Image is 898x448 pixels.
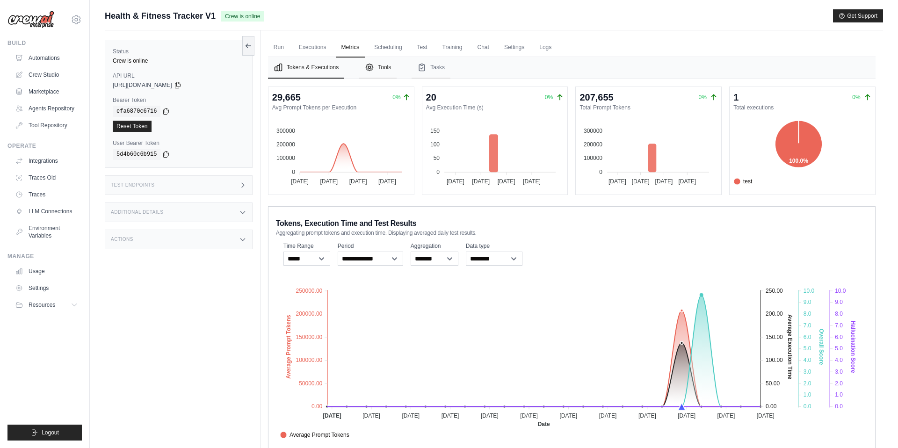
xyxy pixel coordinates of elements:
a: Environment Variables [11,221,82,243]
button: Tools [359,57,397,79]
tspan: 200.00 [766,311,783,317]
button: Tokens & Executions [268,57,344,79]
tspan: 200000.00 [296,311,322,317]
tspan: 50.00 [766,380,780,387]
span: Average Prompt Tokens [280,431,349,439]
tspan: [DATE] [679,178,696,185]
span: Logout [42,429,59,436]
tspan: [DATE] [472,178,490,185]
div: 29,665 [272,91,301,104]
tspan: 0.0 [835,403,843,410]
div: 1 [733,91,739,104]
tspan: [DATE] [523,178,541,185]
text: Hallucination Score [849,321,856,373]
span: Tokens, Execution Time and Test Results [276,218,417,229]
h3: Actions [111,237,133,242]
div: Operate [7,142,82,150]
label: Bearer Token [113,96,245,104]
a: Crew Studio [11,67,82,82]
tspan: [DATE] [520,412,538,419]
span: 0% [545,94,553,101]
span: Crew is online [221,11,264,22]
tspan: 2.0 [835,380,843,387]
div: Manage [7,253,82,260]
tspan: 150000.00 [296,334,322,340]
a: Scheduling [369,38,407,58]
tspan: 0 [600,169,603,175]
tspan: 8.0 [835,311,843,317]
dt: Avg Execution Time (s) [426,104,564,111]
a: Usage [11,264,82,279]
tspan: [DATE] [323,412,341,419]
dt: Total executions [733,104,871,111]
tspan: [DATE] [757,412,775,419]
tspan: 7.0 [835,322,843,329]
tspan: 150.00 [766,334,783,340]
tspan: 300000 [584,128,602,134]
tspan: 1.0 [835,391,843,398]
tspan: 200000 [276,141,295,148]
tspan: 8.0 [804,311,811,317]
tspan: 2.0 [804,380,811,387]
tspan: 7.0 [804,322,811,329]
tspan: 5.0 [835,345,843,352]
button: Logout [7,425,82,441]
h3: Additional Details [111,210,163,215]
text: Average Execution Time [787,314,793,379]
tspan: [DATE] [638,412,656,419]
code: 5d4b60c6b915 [113,149,160,160]
a: Marketplace [11,84,82,99]
tspan: 6.0 [804,334,811,340]
a: Tool Repository [11,118,82,133]
tspan: 300000 [276,128,295,134]
label: API URL [113,72,245,79]
h3: Test Endpoints [111,182,155,188]
span: Aggregating prompt tokens and execution time. Displaying averaged daily test results. [276,229,477,237]
span: Health & Fitness Tracker V1 [105,9,216,22]
tspan: 200000 [584,141,602,148]
button: Resources [11,297,82,312]
tspan: 10.0 [835,288,846,294]
a: Run [268,38,290,58]
tspan: 3.0 [835,369,843,375]
tspan: [DATE] [291,178,309,185]
tspan: [DATE] [447,178,464,185]
tspan: 100 [430,141,440,148]
a: Reset Token [113,121,152,132]
text: Overall Score [818,329,825,365]
tspan: 0.0 [804,403,811,410]
div: Chat Widget [851,403,898,448]
a: Chat [472,38,495,58]
tspan: [DATE] [441,412,459,419]
tspan: [DATE] [599,412,616,419]
span: 0% [699,94,707,101]
span: 0% [852,94,860,101]
span: [URL][DOMAIN_NAME] [113,81,172,89]
tspan: 1.0 [804,391,811,398]
tspan: 4.0 [835,357,843,363]
code: efa6870c6716 [113,106,160,117]
tspan: [DATE] [402,412,420,419]
tspan: [DATE] [497,178,515,185]
tspan: 0.00 [766,403,777,410]
label: User Bearer Token [113,139,245,147]
a: Logs [534,38,557,58]
tspan: [DATE] [608,178,626,185]
label: Aggregation [411,242,458,250]
tspan: 0 [292,169,295,175]
tspan: 0 [436,169,440,175]
label: Period [338,242,403,250]
dt: Avg Prompt Tokens per Execution [272,104,410,111]
text: Date [537,421,550,427]
div: Build [7,39,82,47]
a: Settings [499,38,530,58]
tspan: 50000.00 [299,380,322,387]
a: Traces [11,187,82,202]
tspan: [DATE] [481,412,499,419]
text: Average Prompt Tokens [285,315,292,379]
label: Status [113,48,245,55]
div: 207,655 [579,91,613,104]
tspan: 9.0 [835,299,843,305]
tspan: 250000.00 [296,288,322,294]
span: test [734,177,752,186]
